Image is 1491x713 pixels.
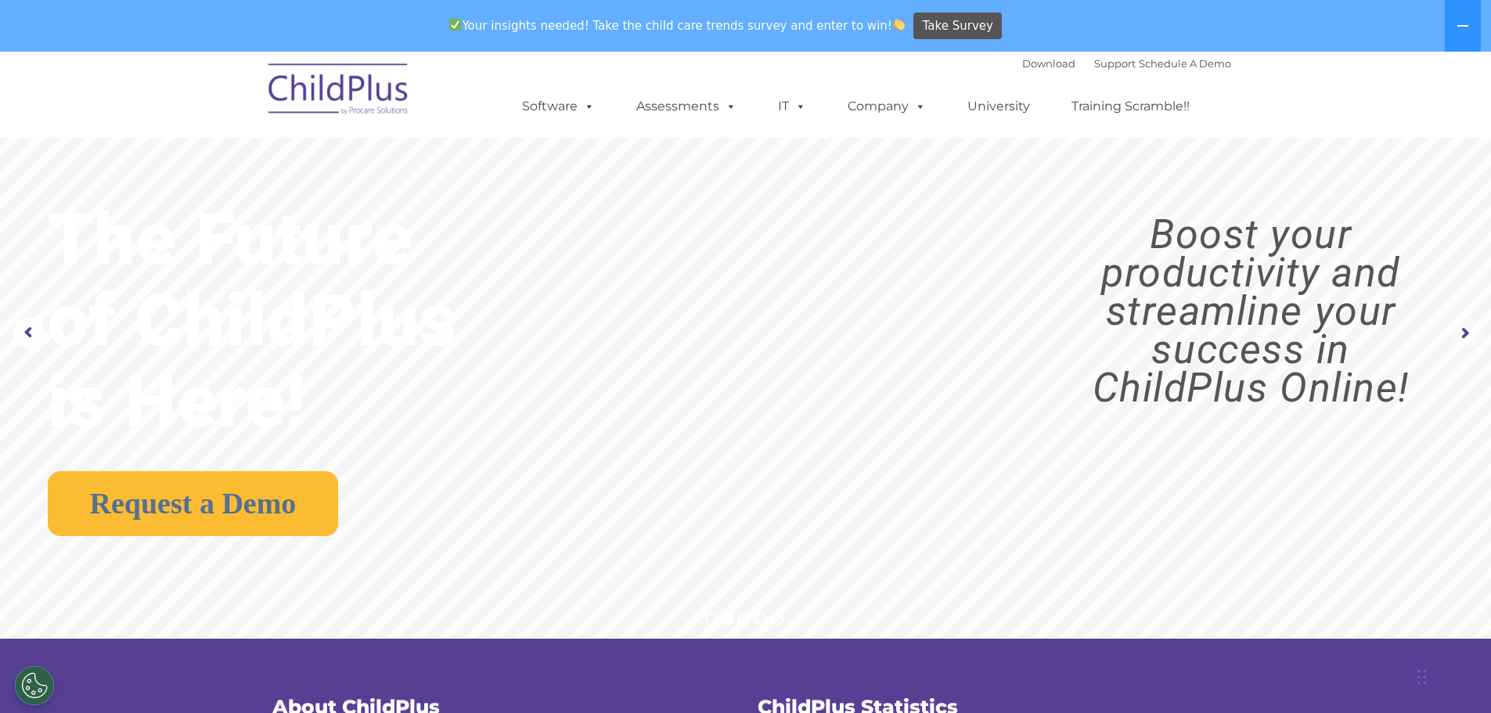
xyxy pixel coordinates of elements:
[1417,654,1427,700] div: Drag
[449,19,461,31] img: ✅
[48,199,524,443] rs-layer: The Future of ChildPlus is Here!
[832,91,942,122] a: Company
[1022,57,1075,70] a: Download
[1022,57,1231,70] font: |
[952,91,1046,122] a: University
[1056,91,1205,122] a: Training Scramble!!
[913,13,1002,40] a: Take Survey
[261,52,417,131] img: ChildPlus by Procare Solutions
[1235,544,1491,713] iframe: Chat Widget
[923,13,993,40] span: Take Survey
[1139,57,1231,70] a: Schedule A Demo
[443,10,912,41] span: Your insights needed! Take the child care trends survey and enter to win!
[1094,57,1136,70] a: Support
[15,666,54,705] button: Cookies Settings
[621,91,752,122] a: Assessments
[506,91,610,122] a: Software
[893,19,905,31] img: 👏
[48,471,339,536] a: Request a Demo
[1030,215,1472,407] rs-layer: Boost your productivity and streamline your success in ChildPlus Online!
[762,91,822,122] a: IT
